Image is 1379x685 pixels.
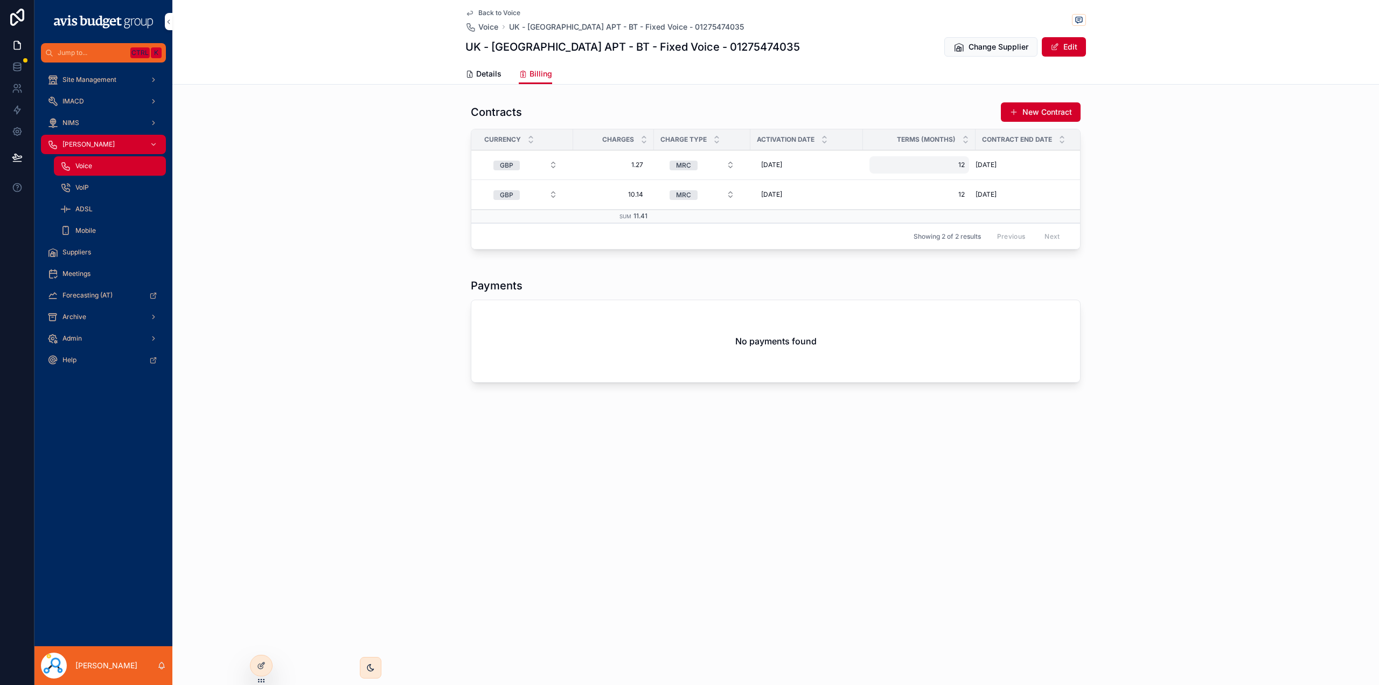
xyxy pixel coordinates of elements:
span: Site Management [62,75,116,84]
span: Contract End Date [982,135,1052,144]
a: VoIP [54,178,166,197]
span: Help [62,356,76,364]
span: Admin [62,334,82,343]
span: 11.41 [633,212,647,220]
span: Terms (months) [897,135,956,144]
button: Select Button [661,185,743,204]
span: ADSL [75,205,93,213]
a: IMACD [41,92,166,111]
h1: Payments [471,278,523,293]
span: 12 [874,161,965,169]
span: VoIP [75,183,89,192]
div: MRC [676,190,691,200]
span: Meetings [62,269,90,278]
span: Archive [62,313,86,321]
button: Jump to...CtrlK [41,43,166,63]
a: Suppliers [41,243,166,262]
a: Back to Voice [465,9,520,17]
span: 12 [874,190,965,199]
span: Voice [75,162,92,170]
a: [PERSON_NAME] [41,135,166,154]
button: Select Button [485,185,566,204]
div: MRC [676,161,691,170]
button: New Contract [1001,102,1081,122]
span: [DATE] [976,161,997,169]
div: GBP [500,190,513,200]
span: Activation date [757,135,814,144]
a: Voice [465,22,498,32]
button: Select Button [661,155,743,175]
h2: No payments found [735,335,817,348]
span: Change Supplier [969,41,1028,52]
div: GBP [500,161,513,170]
span: Back to Voice [478,9,520,17]
a: Help [41,350,166,370]
a: Mobile [54,221,166,240]
a: Forecasting (AT) [41,286,166,305]
span: 10.14 [584,190,643,199]
a: Details [465,64,502,86]
span: Forecasting (AT) [62,291,113,300]
span: Ctrl [130,47,150,58]
span: Mobile [75,226,96,235]
span: Billing [530,68,552,79]
a: Voice [54,156,166,176]
span: Charges [602,135,634,144]
span: IMACD [62,97,84,106]
small: Sum [619,213,631,219]
a: ADSL [54,199,166,219]
span: NIMS [62,119,79,127]
button: Edit [1042,37,1086,57]
div: scrollable content [34,63,172,384]
span: K [152,49,161,57]
span: Showing 2 of 2 results [914,232,981,241]
a: Meetings [41,264,166,283]
button: Select Button [485,155,566,175]
span: Currency [484,135,521,144]
h1: Contracts [471,105,522,120]
span: Suppliers [62,248,91,257]
h1: UK - [GEOGRAPHIC_DATA] APT - BT - Fixed Voice - 01275474035 [465,39,800,54]
a: Site Management [41,70,166,89]
span: Details [476,68,502,79]
span: [DATE] [761,190,782,199]
span: [DATE] [976,190,997,199]
span: 1.27 [584,161,643,169]
a: UK - [GEOGRAPHIC_DATA] APT - BT - Fixed Voice - 01275474035 [509,22,744,32]
a: NIMS [41,113,166,133]
span: Charge type [660,135,707,144]
span: Jump to... [58,49,126,57]
button: Change Supplier [944,37,1037,57]
p: [PERSON_NAME] [75,660,137,671]
span: [DATE] [761,161,782,169]
span: [PERSON_NAME] [62,140,115,149]
a: Billing [519,64,552,85]
a: Archive [41,307,166,327]
span: Voice [478,22,498,32]
img: App logo [52,13,155,30]
a: Admin [41,329,166,348]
